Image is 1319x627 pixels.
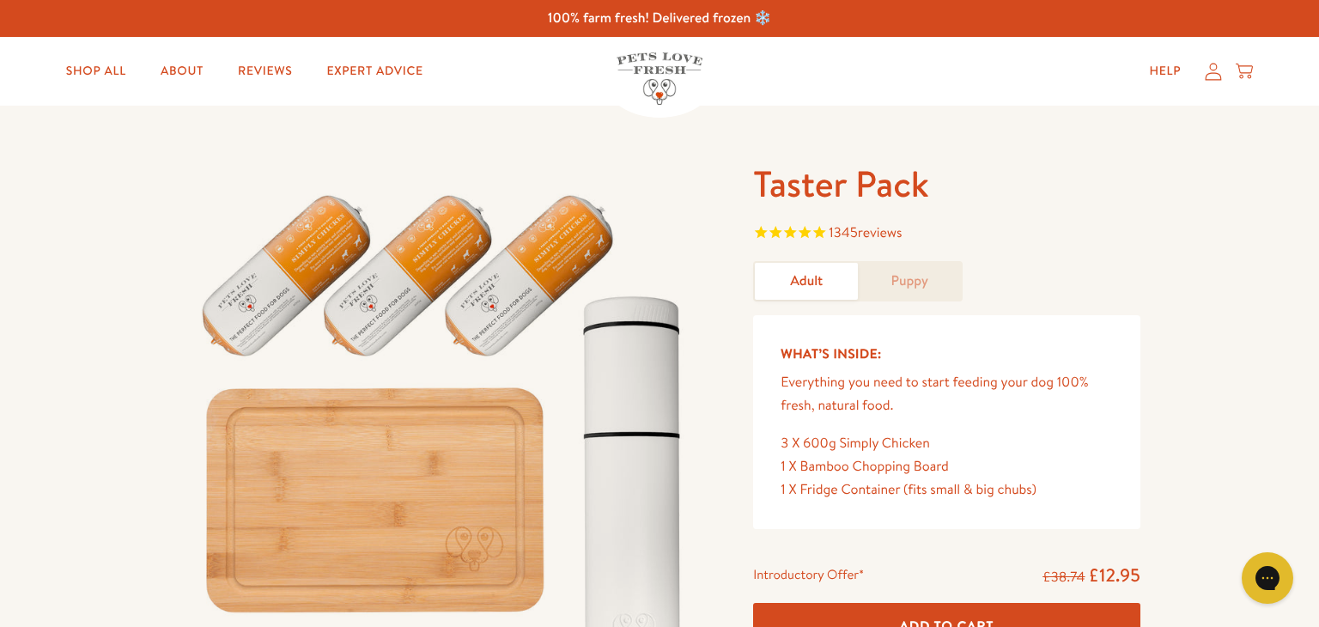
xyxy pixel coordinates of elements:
[147,54,217,88] a: About
[781,478,1113,502] div: 1 X Fridge Container (fits small & big chubs)
[617,52,702,105] img: Pets Love Fresh
[858,223,903,242] span: reviews
[781,343,1113,365] h5: What’s Inside:
[781,432,1113,455] div: 3 X 600g Simply Chicken
[1042,568,1085,587] s: £38.74
[52,54,140,88] a: Shop All
[1135,54,1194,88] a: Help
[858,263,961,300] a: Puppy
[753,563,864,589] div: Introductory Offer*
[313,54,437,88] a: Expert Advice
[753,222,1140,247] span: Rated 4.8 out of 5 stars 1345 reviews
[1088,563,1140,587] span: £12.95
[224,54,306,88] a: Reviews
[755,263,858,300] a: Adult
[781,457,949,476] span: 1 X Bamboo Chopping Board
[829,223,902,242] span: 1345 reviews
[753,161,1140,208] h1: Taster Pack
[781,371,1113,417] p: Everything you need to start feeding your dog 100% fresh, natural food.
[1233,546,1302,610] iframe: Gorgias live chat messenger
